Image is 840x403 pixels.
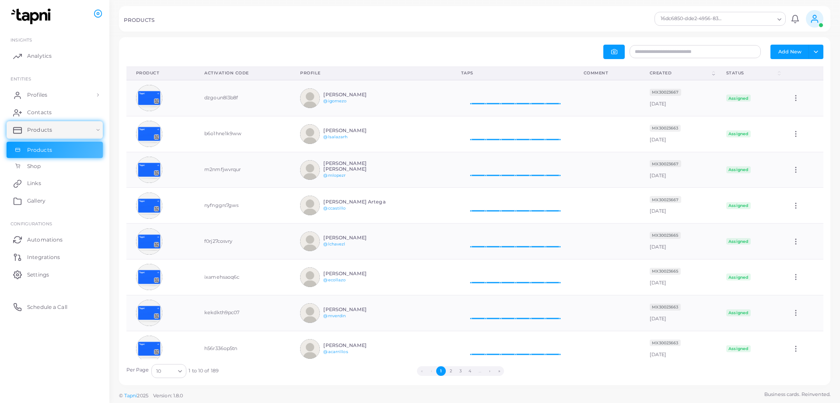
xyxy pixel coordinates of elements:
[27,162,41,170] span: Shop
[151,364,186,378] div: Search for option
[726,130,751,137] span: Assigned
[640,259,717,295] td: [DATE]
[650,196,681,203] a: MX30023667
[10,76,31,81] span: ENTITIES
[323,307,388,312] h6: [PERSON_NAME]
[136,157,162,183] img: avatar
[27,126,52,134] span: Products
[726,166,751,173] span: Assigned
[27,236,63,244] span: Automations
[162,366,175,376] input: Search for option
[136,264,162,290] img: avatar
[650,89,681,96] span: MX30023667
[27,146,52,154] span: Products
[136,336,162,362] img: avatar
[323,173,346,178] a: @mlopezr
[27,253,60,261] span: Integrations
[446,366,455,376] button: Go to page 2
[640,224,717,259] td: [DATE]
[136,228,162,255] img: avatar
[7,47,103,65] a: Analytics
[724,14,774,24] input: Search for option
[124,17,154,23] h5: PRODUCTS
[782,67,823,80] th: Action
[195,116,290,152] td: b6o1hne1k9ww
[323,349,348,354] a: @acarrillos
[195,259,290,295] td: ixamehsaoq6c
[136,121,162,147] img: avatar
[455,366,465,376] button: Go to page 3
[300,160,320,180] img: avatar
[650,89,681,95] a: MX30023667
[461,70,564,76] div: Taps
[119,392,183,399] span: ©
[640,331,717,367] td: [DATE]
[195,295,290,331] td: kekdkth9pc07
[650,304,681,311] span: MX30023663
[726,95,751,102] span: Assigned
[323,161,388,172] h6: [PERSON_NAME] [PERSON_NAME]
[153,392,183,399] span: Version: 1.8.0
[650,268,681,274] a: MX30023665
[764,391,830,398] span: Business cards. Reinvented.
[650,304,681,310] a: MX30023663
[300,303,320,323] img: avatar
[770,45,809,59] button: Add New
[189,368,219,375] span: 1 to 10 of 189
[650,161,681,167] a: MX30023667
[323,128,388,133] h6: [PERSON_NAME]
[10,221,52,226] span: Configurations
[136,85,162,111] img: avatar
[137,392,148,399] span: 2025
[323,313,346,318] a: @mverdin
[195,331,290,367] td: h56r336op5tn
[323,242,345,246] a: @lchavezl
[10,37,32,42] span: INSIGHTS
[27,197,45,205] span: Gallery
[7,121,103,139] a: Products
[659,14,723,23] span: 16dc6850-dde2-4956-834e-bb2fd6d06003
[726,309,751,316] span: Assigned
[300,196,320,215] img: avatar
[650,70,710,76] div: Created
[7,231,103,248] a: Automations
[323,206,346,210] a: @ccastillo
[726,70,776,76] div: Status
[640,116,717,152] td: [DATE]
[323,98,346,103] a: @igomezo
[300,88,320,108] img: avatar
[323,277,346,282] a: @ecollazo
[726,202,751,209] span: Assigned
[27,91,47,99] span: Profiles
[436,366,446,376] button: Go to page 1
[136,300,162,326] img: avatar
[7,266,103,283] a: Settings
[195,224,290,259] td: f0rj27cosvry
[7,86,103,104] a: Profiles
[650,125,681,132] span: MX30023663
[7,192,103,210] a: Gallery
[650,232,681,239] span: MX30023665
[195,80,290,116] td: dzgoun8l3b8f
[124,392,137,399] a: Tapni
[323,134,347,139] a: @lsalazarh
[300,70,441,76] div: Profile
[584,70,630,76] div: Comment
[204,70,281,76] div: Activation Code
[323,92,388,98] h6: [PERSON_NAME]
[485,366,494,376] button: Go to next page
[300,231,320,251] img: avatar
[650,340,681,347] span: MX30023663
[640,295,717,331] td: [DATE]
[650,160,681,167] span: MX30023667
[8,8,56,25] img: logo
[126,367,149,374] label: Per Page
[323,271,388,277] h6: [PERSON_NAME]
[726,238,751,245] span: Assigned
[726,273,751,280] span: Assigned
[300,339,320,359] img: avatar
[27,303,67,311] span: Schedule a Call
[27,179,41,187] span: Links
[7,175,103,192] a: Links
